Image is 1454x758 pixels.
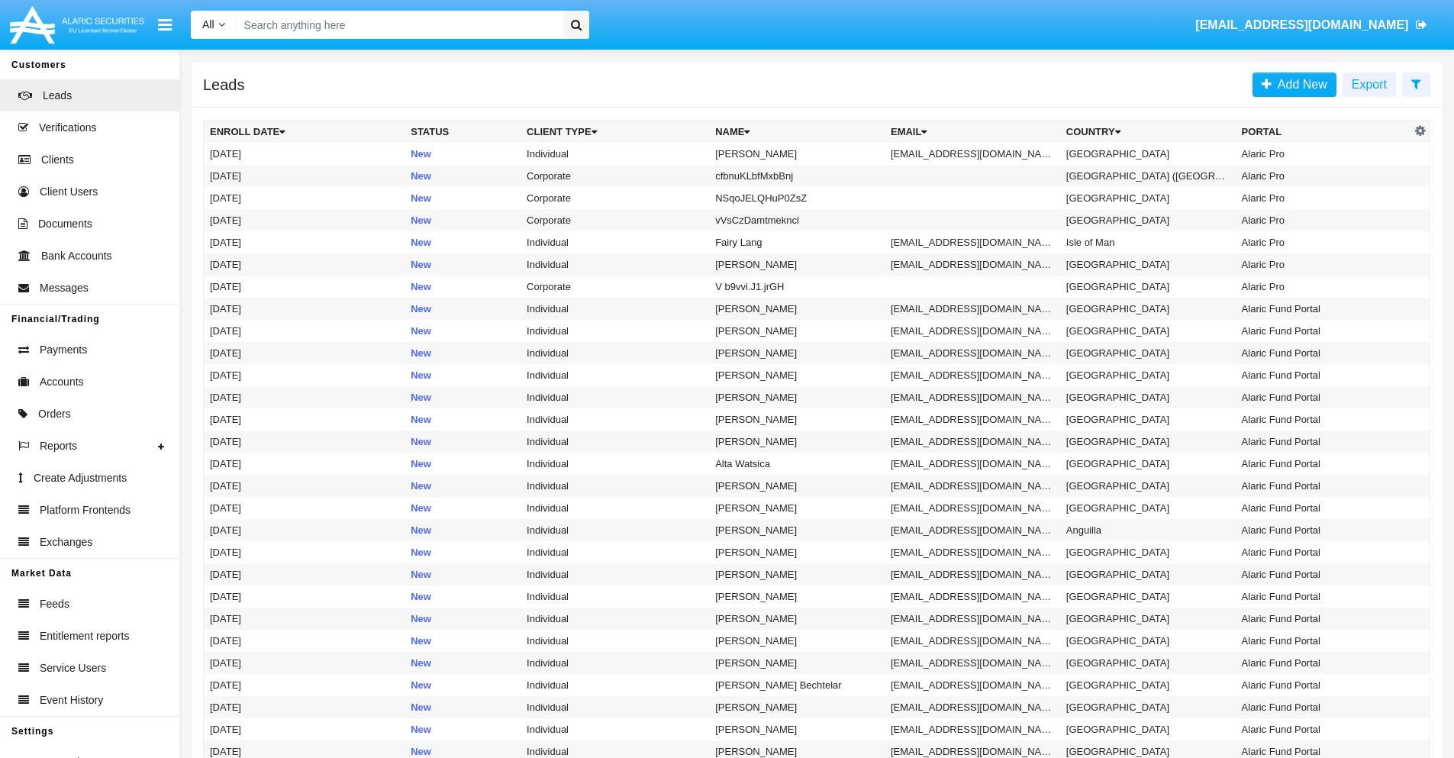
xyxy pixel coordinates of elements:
[885,718,1060,740] td: [EMAIL_ADDRESS][DOMAIN_NAME]
[885,431,1060,453] td: [EMAIL_ADDRESS][DOMAIN_NAME]
[204,431,405,453] td: [DATE]
[709,165,885,187] td: cfbnuKLbfMxbBnj
[1236,298,1411,320] td: Alaric Fund Portal
[1236,475,1411,497] td: Alaric Fund Portal
[204,364,405,386] td: [DATE]
[521,165,709,187] td: Corporate
[204,519,405,541] td: [DATE]
[405,608,521,630] td: New
[1060,408,1236,431] td: [GEOGRAPHIC_DATA]
[40,438,77,454] span: Reports
[204,608,405,630] td: [DATE]
[1060,386,1236,408] td: [GEOGRAPHIC_DATA]
[885,143,1060,165] td: [EMAIL_ADDRESS][DOMAIN_NAME]
[405,320,521,342] td: New
[204,276,405,298] td: [DATE]
[521,386,709,408] td: Individual
[1236,696,1411,718] td: Alaric Fund Portal
[1236,276,1411,298] td: Alaric Pro
[885,541,1060,563] td: [EMAIL_ADDRESS][DOMAIN_NAME]
[1060,541,1236,563] td: [GEOGRAPHIC_DATA]
[1236,209,1411,231] td: Alaric Pro
[521,453,709,475] td: Individual
[405,718,521,740] td: New
[709,298,885,320] td: [PERSON_NAME]
[521,253,709,276] td: Individual
[521,696,709,718] td: Individual
[521,187,709,209] td: Corporate
[709,585,885,608] td: [PERSON_NAME]
[1060,165,1236,187] td: [GEOGRAPHIC_DATA] ([GEOGRAPHIC_DATA])
[1236,320,1411,342] td: Alaric Fund Portal
[709,143,885,165] td: [PERSON_NAME]
[709,718,885,740] td: [PERSON_NAME]
[709,253,885,276] td: [PERSON_NAME]
[405,364,521,386] td: New
[521,630,709,652] td: Individual
[1060,320,1236,342] td: [GEOGRAPHIC_DATA]
[1060,674,1236,696] td: [GEOGRAPHIC_DATA]
[709,276,885,298] td: V b9vvi.J1.jrGH
[1060,652,1236,674] td: [GEOGRAPHIC_DATA]
[204,121,405,144] th: Enroll Date
[1236,541,1411,563] td: Alaric Fund Portal
[1236,608,1411,630] td: Alaric Fund Portal
[1188,4,1435,47] a: [EMAIL_ADDRESS][DOMAIN_NAME]
[1060,563,1236,585] td: [GEOGRAPHIC_DATA]
[204,408,405,431] td: [DATE]
[1060,585,1236,608] td: [GEOGRAPHIC_DATA]
[1060,253,1236,276] td: [GEOGRAPHIC_DATA]
[1236,231,1411,253] td: Alaric Pro
[405,696,521,718] td: New
[709,674,885,696] td: [PERSON_NAME] Bechtelar
[204,497,405,519] td: [DATE]
[885,320,1060,342] td: [EMAIL_ADDRESS][DOMAIN_NAME]
[885,253,1060,276] td: [EMAIL_ADDRESS][DOMAIN_NAME]
[204,630,405,652] td: [DATE]
[40,596,69,612] span: Feeds
[405,386,521,408] td: New
[38,406,71,422] span: Orders
[1060,298,1236,320] td: [GEOGRAPHIC_DATA]
[40,660,106,676] span: Service Users
[204,453,405,475] td: [DATE]
[1236,143,1411,165] td: Alaric Pro
[1236,652,1411,674] td: Alaric Fund Portal
[8,2,147,47] img: Logo image
[1236,187,1411,209] td: Alaric Pro
[709,386,885,408] td: [PERSON_NAME]
[1060,497,1236,519] td: [GEOGRAPHIC_DATA]
[521,652,709,674] td: Individual
[40,692,103,708] span: Event History
[405,342,521,364] td: New
[405,276,521,298] td: New
[1060,630,1236,652] td: [GEOGRAPHIC_DATA]
[1060,431,1236,453] td: [GEOGRAPHIC_DATA]
[709,209,885,231] td: vVsCzDamtmekncl
[885,475,1060,497] td: [EMAIL_ADDRESS][DOMAIN_NAME]
[1060,121,1236,144] th: Country
[885,630,1060,652] td: [EMAIL_ADDRESS][DOMAIN_NAME]
[405,143,521,165] td: New
[521,608,709,630] td: Individual
[40,534,92,550] span: Exchanges
[885,408,1060,431] td: [EMAIL_ADDRESS][DOMAIN_NAME]
[1060,718,1236,740] td: [GEOGRAPHIC_DATA]
[521,718,709,740] td: Individual
[34,470,127,486] span: Create Adjustments
[1343,73,1396,97] button: Export
[1253,73,1336,97] a: Add New
[885,608,1060,630] td: [EMAIL_ADDRESS][DOMAIN_NAME]
[1060,364,1236,386] td: [GEOGRAPHIC_DATA]
[885,121,1060,144] th: Email
[885,519,1060,541] td: [EMAIL_ADDRESS][DOMAIN_NAME]
[1060,475,1236,497] td: [GEOGRAPHIC_DATA]
[204,674,405,696] td: [DATE]
[204,143,405,165] td: [DATE]
[1236,674,1411,696] td: Alaric Fund Portal
[38,216,92,232] span: Documents
[204,231,405,253] td: [DATE]
[405,453,521,475] td: New
[885,298,1060,320] td: [EMAIL_ADDRESS][DOMAIN_NAME]
[405,585,521,608] td: New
